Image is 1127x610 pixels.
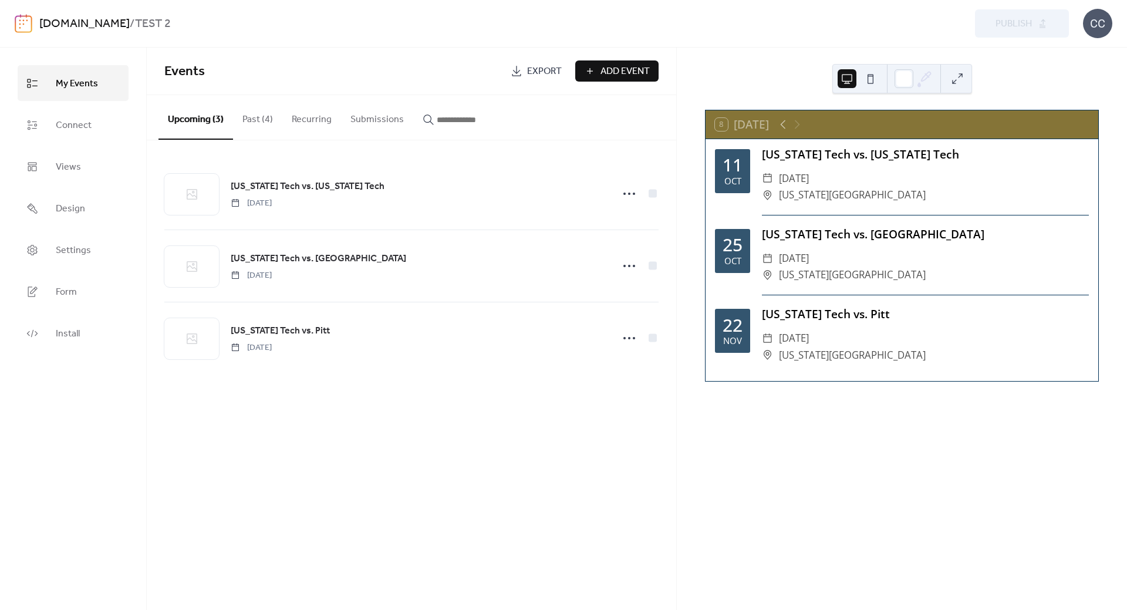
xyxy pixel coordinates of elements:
[231,323,330,339] a: [US_STATE] Tech vs. Pitt
[779,330,809,347] span: [DATE]
[231,197,272,210] span: [DATE]
[39,13,130,35] a: [DOMAIN_NAME]
[56,158,81,176] span: Views
[15,14,32,33] img: logo
[18,107,129,143] a: Connect
[762,267,773,284] div: ​
[779,267,926,284] span: [US_STATE][GEOGRAPHIC_DATA]
[723,316,743,334] div: 22
[231,179,384,194] a: [US_STATE] Tech vs. [US_STATE] Tech
[231,342,272,354] span: [DATE]
[233,95,282,139] button: Past (4)
[724,257,741,265] div: Oct
[18,149,129,184] a: Views
[158,95,233,140] button: Upcoming (3)
[135,13,171,35] b: TEST 2
[56,283,77,301] span: Form
[762,146,1089,163] div: [US_STATE] Tech vs. [US_STATE] Tech
[762,250,773,267] div: ​
[762,170,773,187] div: ​
[779,187,926,204] span: [US_STATE][GEOGRAPHIC_DATA]
[282,95,341,139] button: Recurring
[130,13,135,35] b: /
[56,241,91,259] span: Settings
[231,269,272,282] span: [DATE]
[231,180,384,194] span: [US_STATE] Tech vs. [US_STATE] Tech
[231,324,330,338] span: [US_STATE] Tech vs. Pitt
[56,75,98,93] span: My Events
[341,95,413,139] button: Submissions
[762,330,773,347] div: ​
[723,236,743,254] div: 25
[575,60,659,82] button: Add Event
[762,187,773,204] div: ​
[1083,9,1112,38] div: CC
[779,347,926,364] span: [US_STATE][GEOGRAPHIC_DATA]
[56,116,92,134] span: Connect
[56,200,85,218] span: Design
[164,59,205,85] span: Events
[527,65,562,79] span: Export
[723,156,743,174] div: 11
[779,250,809,267] span: [DATE]
[762,306,1089,323] div: [US_STATE] Tech vs. Pitt
[18,232,129,268] a: Settings
[18,274,129,309] a: Form
[762,226,1089,243] div: [US_STATE] Tech vs. [GEOGRAPHIC_DATA]
[231,252,406,266] span: [US_STATE] Tech vs. [GEOGRAPHIC_DATA]
[502,60,571,82] a: Export
[18,190,129,226] a: Design
[600,65,650,79] span: Add Event
[18,315,129,351] a: Install
[724,177,741,186] div: Oct
[723,336,742,345] div: Nov
[779,170,809,187] span: [DATE]
[762,347,773,364] div: ​
[18,65,129,101] a: My Events
[56,325,80,343] span: Install
[231,251,406,267] a: [US_STATE] Tech vs. [GEOGRAPHIC_DATA]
